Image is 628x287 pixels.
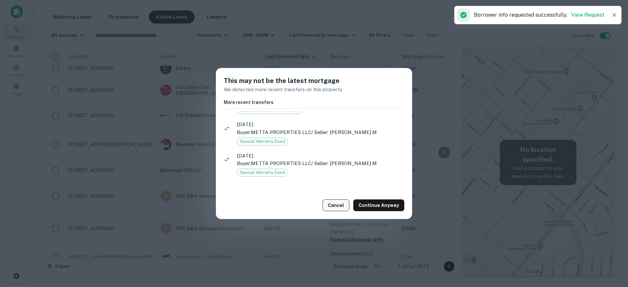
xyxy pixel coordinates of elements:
[237,169,288,177] div: Special Warranty Deed
[224,86,404,93] p: We detected more recent transfers on this property.
[323,199,349,211] button: Cancel
[353,199,404,211] button: Continue Anyway
[224,99,404,106] h6: More recent transfers
[237,138,288,145] span: Special Warranty Deed
[224,76,404,86] h5: This may not be the latest mortgage
[571,12,604,18] a: View Request
[237,121,404,128] span: [DATE]
[237,169,288,176] span: Special Warranty Deed
[595,235,628,266] iframe: Chat Widget
[237,160,404,167] p: Buyer: METTA PROPERTIES LLC / Seller: [PERSON_NAME] M
[237,128,404,136] p: Buyer: METTA PROPERTIES LLC / Seller: [PERSON_NAME] M
[474,11,604,19] p: Borrower info requested successfully.
[237,183,404,191] span: [DATE]
[237,152,404,160] span: [DATE]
